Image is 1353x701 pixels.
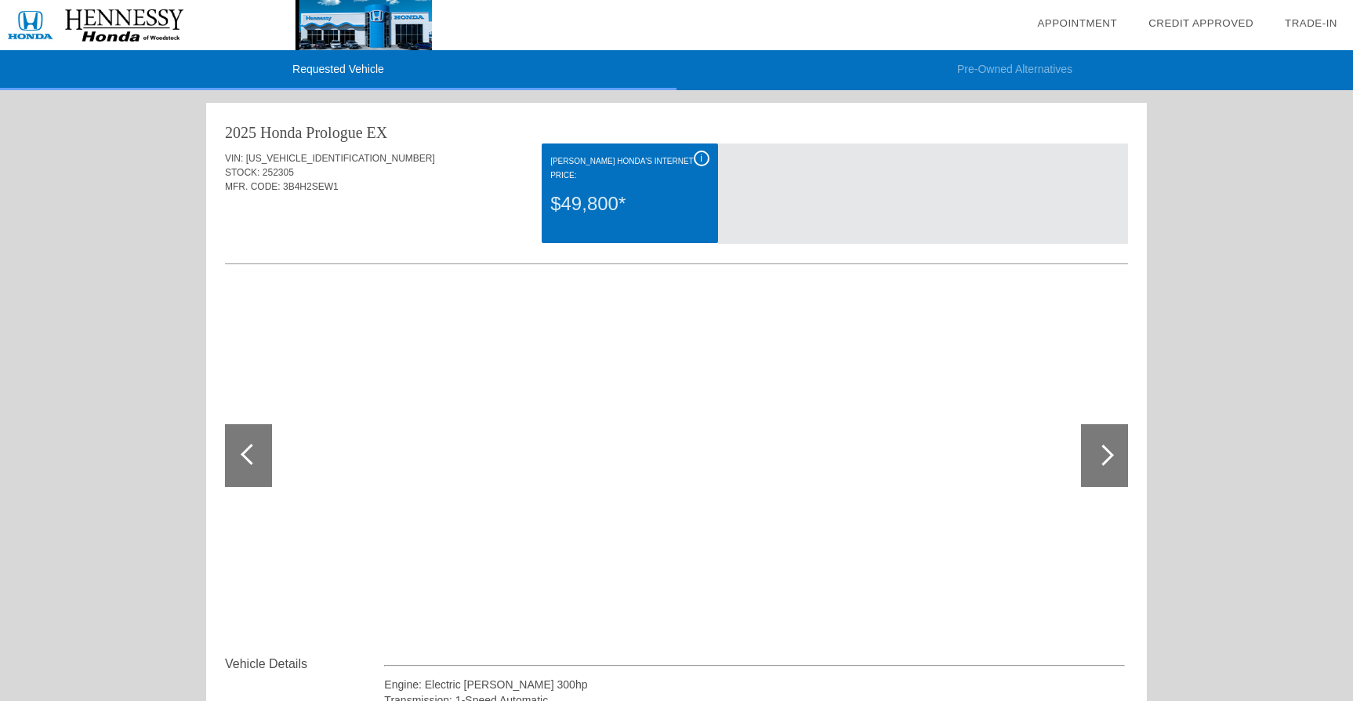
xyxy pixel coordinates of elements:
a: Appointment [1037,17,1117,29]
span: i [700,153,702,164]
span: 3B4H2SEW1 [283,181,339,192]
div: EX [367,122,388,143]
div: Vehicle Details [225,655,384,674]
span: STOCK: [225,167,259,178]
a: Trade-In [1285,17,1337,29]
span: [US_VEHICLE_IDENTIFICATION_NUMBER] [246,153,435,164]
a: Credit Approved [1148,17,1253,29]
span: MFR. CODE: [225,181,281,192]
span: VIN: [225,153,243,164]
span: 252305 [263,167,294,178]
div: $49,800* [550,183,709,224]
div: 2025 Honda Prologue [225,122,363,143]
li: Pre-Owned Alternatives [676,50,1353,90]
font: [PERSON_NAME] Honda's Internet Price: [550,157,693,180]
div: Engine: Electric [PERSON_NAME] 300hp [384,677,1125,692]
div: Quoted on [DATE] 1:06:21 PM [225,217,1128,242]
